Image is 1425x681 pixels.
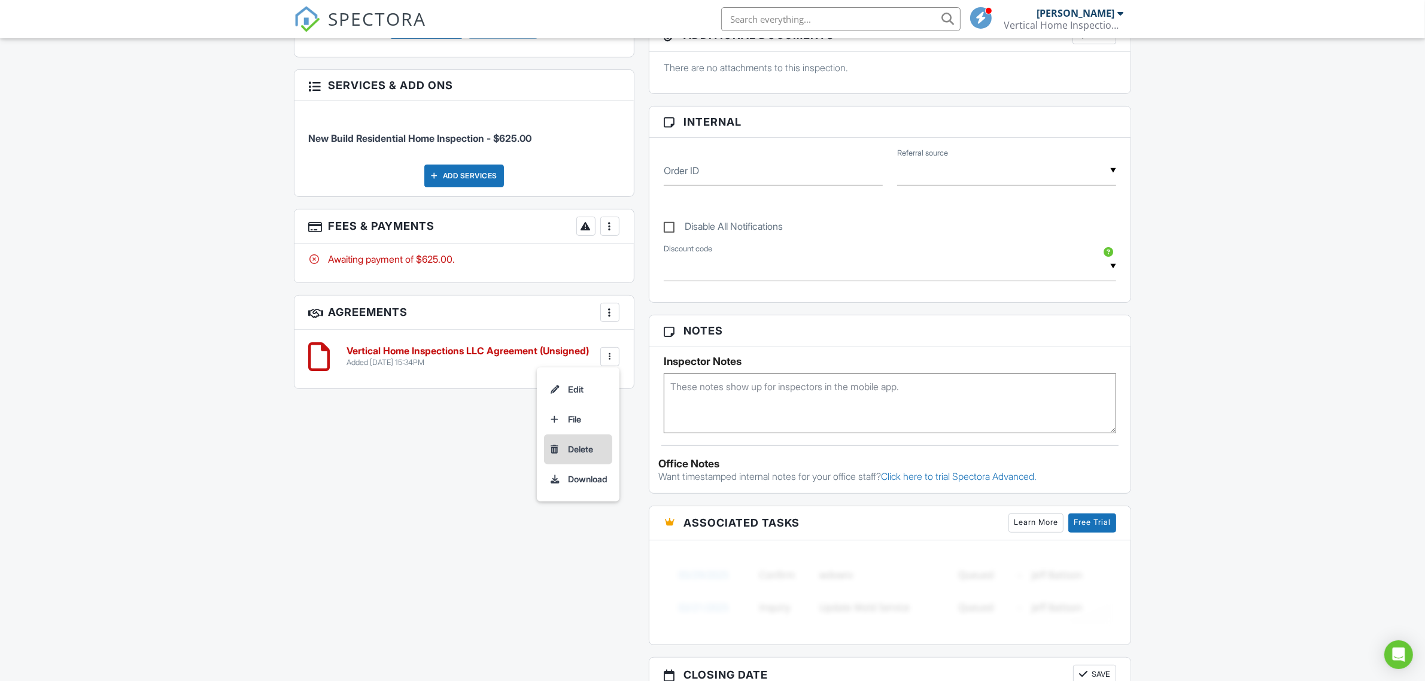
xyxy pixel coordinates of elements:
[664,244,712,254] label: Discount code
[294,16,427,41] a: SPECTORA
[294,6,320,32] img: The Best Home Inspection Software - Spectora
[664,221,783,236] label: Disable All Notifications
[544,375,612,405] a: Edit
[544,405,612,434] a: File
[294,70,634,101] h3: Services & Add ons
[309,132,532,144] span: New Build Residential Home Inspection - $625.00
[294,296,634,330] h3: Agreements
[309,253,619,266] div: Awaiting payment of $625.00.
[664,355,1117,367] h5: Inspector Notes
[347,346,590,357] h6: Vertical Home Inspections LLC Agreement (Unsigned)
[683,515,800,531] span: Associated Tasks
[347,358,590,367] div: Added [DATE] 15:34PM
[329,6,427,31] span: SPECTORA
[1008,513,1064,533] a: Learn More
[649,107,1131,138] h3: Internal
[664,164,699,177] label: Order ID
[1004,19,1124,31] div: Vertical Home Inspections LLC
[347,346,590,367] a: Vertical Home Inspections LLC Agreement (Unsigned) Added [DATE] 15:34PM
[1068,513,1116,533] a: Free Trial
[721,7,961,31] input: Search everything...
[664,61,1117,74] p: There are no attachments to this inspection.
[649,315,1131,346] h3: Notes
[544,464,612,494] a: Download
[658,470,1122,483] p: Want timestamped internal notes for your office staff?
[664,549,1117,633] img: blurred-tasks-251b60f19c3f713f9215ee2a18cbf2105fc2d72fcd585247cf5e9ec0c957c1dd.png
[881,470,1037,482] a: Click here to trial Spectora Advanced.
[1037,7,1115,19] div: [PERSON_NAME]
[294,209,634,244] h3: Fees & Payments
[897,148,948,159] label: Referral source
[1384,640,1413,669] div: Open Intercom Messenger
[424,165,504,187] div: Add Services
[658,458,1122,470] div: Office Notes
[309,110,619,154] li: Service: New Build Residential Home Inspection
[544,434,612,464] a: Delete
